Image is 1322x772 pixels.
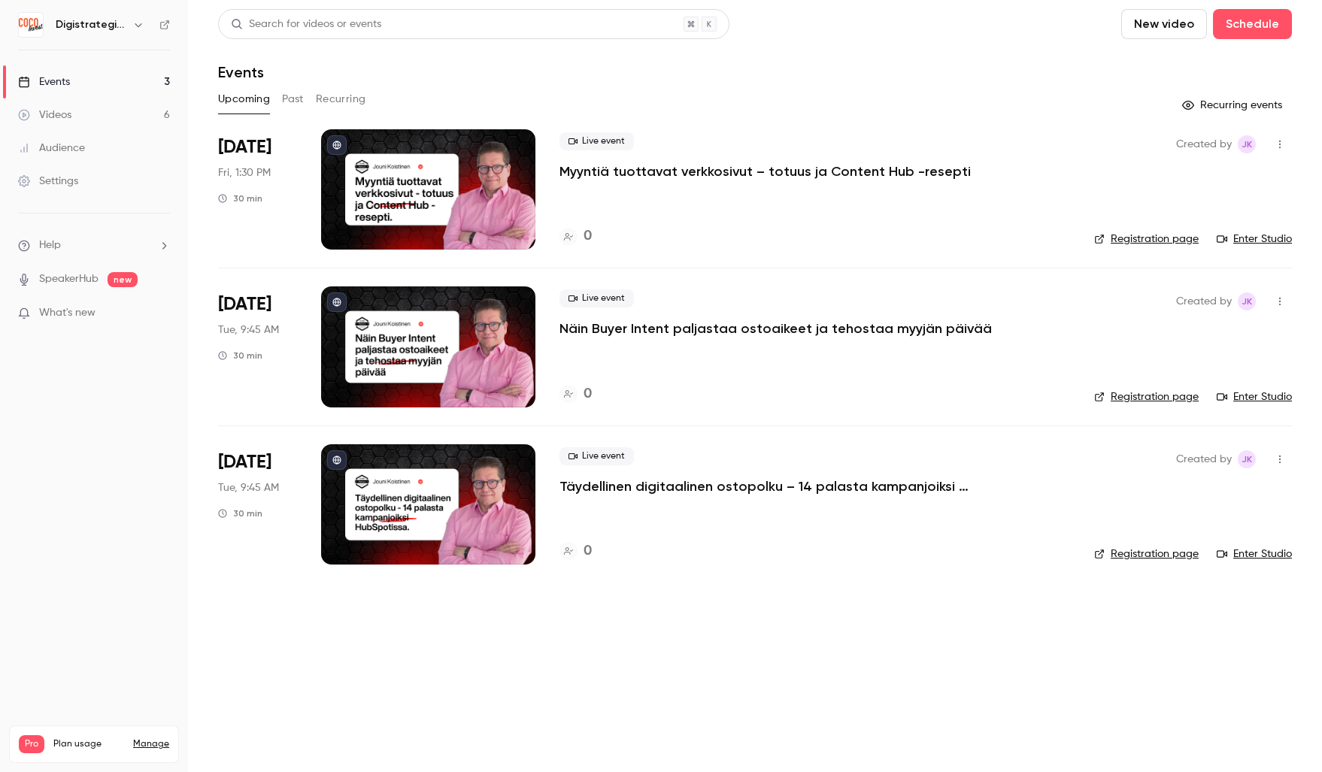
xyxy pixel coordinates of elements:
[18,141,85,156] div: Audience
[559,162,971,180] a: Myyntiä tuottavat verkkosivut – totuus ja Content Hub -resepti
[218,350,262,362] div: 30 min
[218,63,264,81] h1: Events
[218,292,271,316] span: [DATE]
[1094,232,1199,247] a: Registration page
[218,444,297,565] div: Oct 21 Tue, 9:45 AM (Europe/Helsinki)
[39,271,99,287] a: SpeakerHub
[152,307,170,320] iframe: Noticeable Trigger
[1238,450,1256,468] span: Jouni Koistinen
[218,286,297,407] div: Oct 21 Tue, 9:45 AM (Europe/Helsinki)
[1121,9,1207,39] button: New video
[559,289,634,307] span: Live event
[1213,9,1292,39] button: Schedule
[18,174,78,189] div: Settings
[559,447,634,465] span: Live event
[218,165,271,180] span: Fri, 1:30 PM
[218,322,279,338] span: Tue, 9:45 AM
[559,319,992,338] a: Näin Buyer Intent paljastaa ostoaikeet ja tehostaa myyjän päivää
[1094,389,1199,404] a: Registration page
[559,226,592,247] a: 0
[19,13,43,37] img: Digistrategi Jouni Koistinen
[18,238,170,253] li: help-dropdown-opener
[218,192,262,204] div: 30 min
[1176,292,1232,310] span: Created by
[218,129,297,250] div: Sep 26 Fri, 1:30 PM (Europe/Helsinki)
[559,132,634,150] span: Live event
[218,135,271,159] span: [DATE]
[218,480,279,495] span: Tue, 9:45 AM
[559,477,1011,495] a: Täydellinen digitaalinen ostopolku – 14 palasta kampanjoiksi [GEOGRAPHIC_DATA]
[559,384,592,404] a: 0
[1238,292,1256,310] span: Jouni Koistinen
[1217,232,1292,247] a: Enter Studio
[584,384,592,404] h4: 0
[1242,450,1252,468] span: JK
[316,87,366,111] button: Recurring
[1217,546,1292,562] a: Enter Studio
[19,735,44,753] span: Pro
[282,87,304,111] button: Past
[18,74,70,89] div: Events
[18,107,71,123] div: Videos
[1094,546,1199,562] a: Registration page
[1175,93,1292,117] button: Recurring events
[133,738,169,750] a: Manage
[1238,135,1256,153] span: Jouni Koistinen
[1176,135,1232,153] span: Created by
[1242,292,1252,310] span: JK
[108,272,138,287] span: new
[218,507,262,519] div: 30 min
[231,17,381,32] div: Search for videos or events
[1176,450,1232,468] span: Created by
[53,738,124,750] span: Plan usage
[218,450,271,474] span: [DATE]
[584,541,592,562] h4: 0
[1217,389,1292,404] a: Enter Studio
[39,238,61,253] span: Help
[218,87,270,111] button: Upcoming
[559,541,592,562] a: 0
[584,226,592,247] h4: 0
[56,17,126,32] h6: Digistrategi [PERSON_NAME]
[1242,135,1252,153] span: JK
[39,305,96,321] span: What's new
